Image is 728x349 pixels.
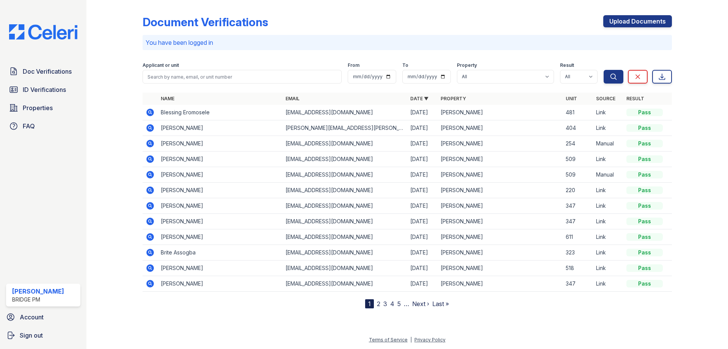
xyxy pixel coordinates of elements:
[23,122,35,131] span: FAQ
[626,202,663,210] div: Pass
[369,337,408,343] a: Terms of Service
[6,64,80,79] a: Doc Verifications
[6,100,80,115] a: Properties
[20,331,43,340] span: Sign out
[407,136,438,152] td: [DATE]
[438,261,562,276] td: [PERSON_NAME]
[566,96,577,101] a: Unit
[404,299,409,308] span: …
[441,96,466,101] a: Property
[143,62,179,68] label: Applicant or unit
[12,296,64,303] div: Bridge PM
[432,300,449,308] a: Last »
[158,136,282,152] td: [PERSON_NAME]
[563,229,593,245] td: 611
[563,214,593,229] td: 347
[3,328,83,343] a: Sign out
[438,229,562,245] td: [PERSON_NAME]
[282,245,407,261] td: [EMAIL_ADDRESS][DOMAIN_NAME]
[563,276,593,292] td: 347
[282,261,407,276] td: [EMAIL_ADDRESS][DOMAIN_NAME]
[626,264,663,272] div: Pass
[402,62,408,68] label: To
[397,300,401,308] a: 5
[407,183,438,198] td: [DATE]
[626,96,644,101] a: Result
[438,198,562,214] td: [PERSON_NAME]
[12,287,64,296] div: [PERSON_NAME]
[23,85,66,94] span: ID Verifications
[282,105,407,120] td: [EMAIL_ADDRESS][DOMAIN_NAME]
[146,38,669,47] p: You have been logged in
[407,120,438,136] td: [DATE]
[407,229,438,245] td: [DATE]
[158,261,282,276] td: [PERSON_NAME]
[377,300,380,308] a: 2
[457,62,477,68] label: Property
[407,167,438,183] td: [DATE]
[563,261,593,276] td: 518
[603,15,672,27] a: Upload Documents
[593,120,623,136] td: Link
[407,198,438,214] td: [DATE]
[365,299,374,308] div: 1
[158,105,282,120] td: Blessing Eromosele
[626,171,663,178] div: Pass
[6,118,80,134] a: FAQ
[593,261,623,276] td: Link
[626,109,663,116] div: Pass
[438,183,562,198] td: [PERSON_NAME]
[282,276,407,292] td: [EMAIL_ADDRESS][DOMAIN_NAME]
[414,337,446,343] a: Privacy Policy
[6,82,80,97] a: ID Verifications
[438,276,562,292] td: [PERSON_NAME]
[158,152,282,167] td: [PERSON_NAME]
[158,183,282,198] td: [PERSON_NAME]
[407,214,438,229] td: [DATE]
[143,70,342,84] input: Search by name, email, or unit number
[158,214,282,229] td: [PERSON_NAME]
[438,136,562,152] td: [PERSON_NAME]
[593,276,623,292] td: Link
[158,276,282,292] td: [PERSON_NAME]
[23,103,53,112] span: Properties
[563,136,593,152] td: 254
[410,337,412,343] div: |
[390,300,394,308] a: 4
[282,136,407,152] td: [EMAIL_ADDRESS][DOMAIN_NAME]
[593,152,623,167] td: Link
[286,96,300,101] a: Email
[20,313,44,322] span: Account
[410,96,428,101] a: Date ▼
[626,124,663,132] div: Pass
[282,183,407,198] td: [EMAIL_ADDRESS][DOMAIN_NAME]
[563,183,593,198] td: 220
[282,214,407,229] td: [EMAIL_ADDRESS][DOMAIN_NAME]
[438,152,562,167] td: [PERSON_NAME]
[593,229,623,245] td: Link
[563,152,593,167] td: 509
[593,167,623,183] td: Manual
[407,245,438,261] td: [DATE]
[563,167,593,183] td: 509
[626,280,663,287] div: Pass
[161,96,174,101] a: Name
[282,167,407,183] td: [EMAIL_ADDRESS][DOMAIN_NAME]
[407,261,438,276] td: [DATE]
[596,96,615,101] a: Source
[563,105,593,120] td: 481
[563,198,593,214] td: 347
[563,120,593,136] td: 404
[282,229,407,245] td: [EMAIL_ADDRESS][DOMAIN_NAME]
[282,198,407,214] td: [EMAIL_ADDRESS][DOMAIN_NAME]
[438,214,562,229] td: [PERSON_NAME]
[593,245,623,261] td: Link
[560,62,574,68] label: Result
[438,120,562,136] td: [PERSON_NAME]
[593,214,623,229] td: Link
[3,310,83,325] a: Account
[626,249,663,256] div: Pass
[23,67,72,76] span: Doc Verifications
[407,152,438,167] td: [DATE]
